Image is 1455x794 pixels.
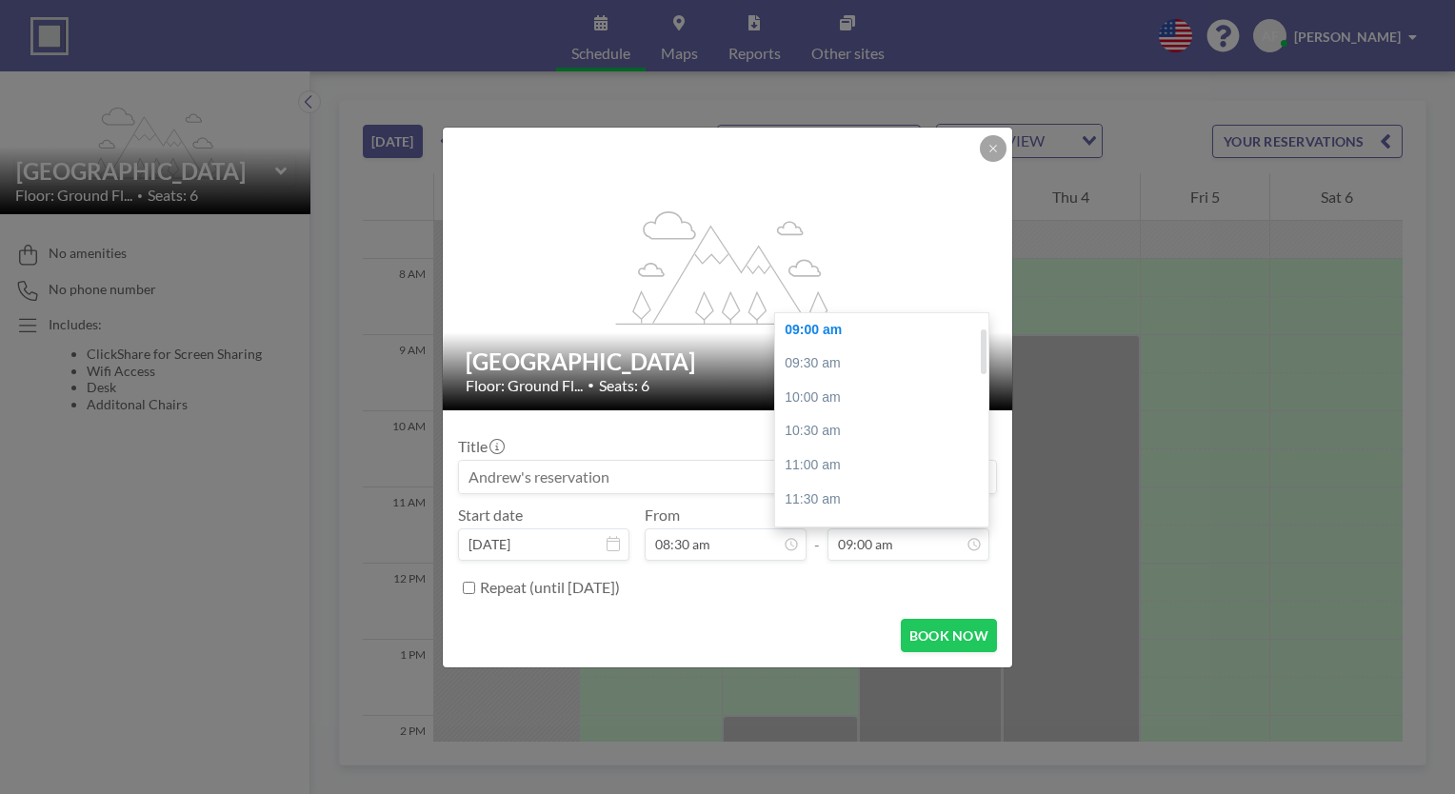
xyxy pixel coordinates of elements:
label: Title [458,437,503,456]
div: 09:30 am [775,347,998,381]
label: Start date [458,506,523,525]
div: 11:30 am [775,483,998,517]
div: 12:00 pm [775,516,998,550]
div: 09:00 am [775,313,998,347]
h2: [GEOGRAPHIC_DATA] [466,347,991,376]
span: Floor: Ground Fl... [466,376,583,395]
span: - [814,512,820,554]
g: flex-grow: 1.2; [616,209,841,324]
div: 10:30 am [775,414,998,448]
button: BOOK NOW [901,619,997,652]
input: Andrew's reservation [459,461,996,493]
div: 10:00 am [775,381,998,415]
span: • [588,378,594,392]
span: Seats: 6 [599,376,649,395]
label: Repeat (until [DATE]) [480,578,620,597]
div: 11:00 am [775,448,998,483]
label: From [645,506,680,525]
